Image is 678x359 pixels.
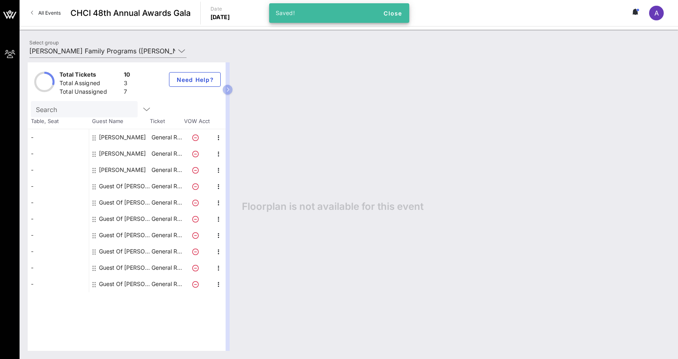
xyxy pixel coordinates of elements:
[150,117,182,126] span: Ticket
[99,178,150,194] div: Guest Of Casey Family Programs
[182,117,211,126] span: VOW Acct
[150,194,183,211] p: General R…
[242,200,423,213] span: Floorplan is not available for this event
[383,10,403,17] span: Close
[176,76,214,83] span: Need Help?
[150,162,183,178] p: General R…
[211,5,230,13] p: Date
[28,227,89,243] div: -
[124,79,130,89] div: 3
[150,145,183,162] p: General R…
[276,9,295,16] span: Saved!
[28,243,89,260] div: -
[28,276,89,292] div: -
[28,117,89,126] span: Table, Seat
[59,79,121,89] div: Total Assigned
[99,276,150,292] div: Guest Of Casey Family Programs
[28,178,89,194] div: -
[99,162,146,178] div: Tamar Magarik Haro
[99,260,150,276] div: Guest Of Casey Family Programs
[59,70,121,81] div: Total Tickets
[28,162,89,178] div: -
[150,227,183,243] p: General R…
[28,145,89,162] div: -
[70,7,191,19] span: CHCI 48th Annual Awards Gala
[38,10,61,16] span: All Events
[99,211,150,227] div: Guest Of Casey Family Programs
[211,13,230,21] p: [DATE]
[150,260,183,276] p: General R…
[89,117,150,126] span: Guest Name
[150,178,183,194] p: General R…
[28,211,89,227] div: -
[99,129,146,145] div: Aoguzi McDonald
[380,6,406,20] button: Close
[59,88,121,98] div: Total Unassigned
[99,243,150,260] div: Guest Of Casey Family Programs
[26,7,66,20] a: All Events
[29,40,59,46] label: Select group
[124,70,130,81] div: 10
[654,9,659,17] span: A
[28,194,89,211] div: -
[28,129,89,145] div: -
[169,72,221,87] button: Need Help?
[28,260,89,276] div: -
[649,6,664,20] div: A
[99,194,150,211] div: Guest Of Casey Family Programs
[150,129,183,145] p: General R…
[150,211,183,227] p: General R…
[150,243,183,260] p: General R…
[124,88,130,98] div: 7
[99,145,146,162] div: Ricardo Hernandez
[99,227,150,243] div: Guest Of Casey Family Programs
[150,276,183,292] p: General R…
